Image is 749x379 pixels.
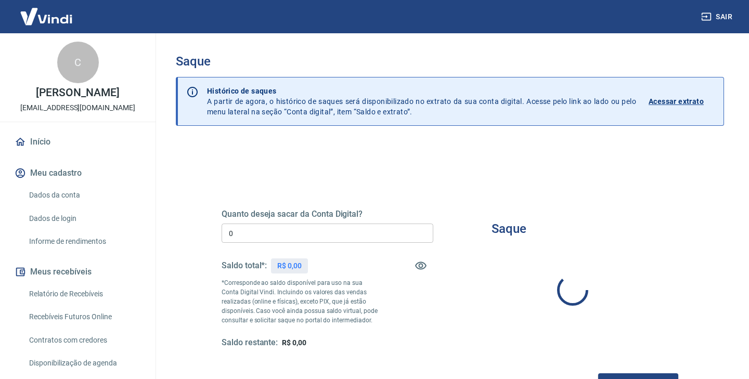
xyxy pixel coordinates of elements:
[222,278,380,325] p: *Corresponde ao saldo disponível para uso na sua Conta Digital Vindi. Incluindo os valores das ve...
[25,306,143,328] a: Recebíveis Futuros Online
[176,54,724,69] h3: Saque
[25,231,143,252] a: Informe de rendimentos
[222,209,433,219] h5: Quanto deseja sacar da Conta Digital?
[20,102,135,113] p: [EMAIL_ADDRESS][DOMAIN_NAME]
[12,260,143,283] button: Meus recebíveis
[12,162,143,185] button: Meu cadastro
[222,337,278,348] h5: Saldo restante:
[699,7,737,27] button: Sair
[25,330,143,351] a: Contratos com credores
[12,130,143,153] a: Início
[649,86,715,117] a: Acessar extrato
[277,260,302,271] p: R$ 0,00
[222,260,267,271] h5: Saldo total*:
[25,208,143,229] a: Dados de login
[492,221,526,236] h3: Saque
[25,352,143,374] a: Disponibilização de agenda
[57,42,99,83] div: C
[25,283,143,305] a: Relatório de Recebíveis
[36,87,119,98] p: [PERSON_NAME]
[207,86,636,117] p: A partir de agora, o histórico de saques será disponibilizado no extrato da sua conta digital. Ac...
[12,1,80,32] img: Vindi
[282,338,306,347] span: R$ 0,00
[25,185,143,206] a: Dados da conta
[207,86,636,96] p: Histórico de saques
[649,96,704,107] p: Acessar extrato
